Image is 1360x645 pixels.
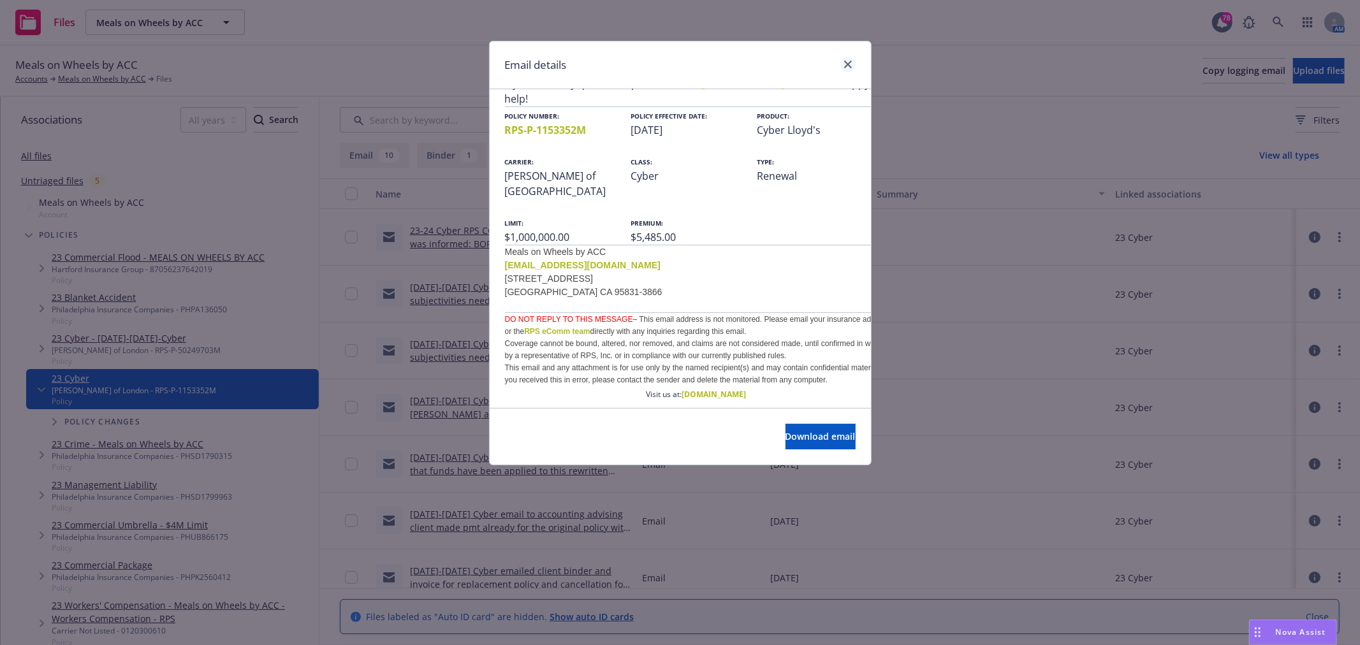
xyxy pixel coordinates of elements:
p: [DATE] [631,107,757,138]
a: RPS-P-1153352M [505,123,587,137]
span: LIMIT: [505,219,524,228]
button: Download email [786,424,856,449]
span: CLASS: [631,157,653,166]
div: Drag to move [1250,620,1266,644]
span: POLICY EFFECTIVE DATE: [631,112,708,120]
span: Download email [786,430,856,442]
p: $5,485.00 [631,199,757,245]
span: PREMIUM: [631,219,664,228]
span: Meals on Wheels by ACC [STREET_ADDRESS] [GEOGRAPHIC_DATA] CA 95831-3866 [505,247,662,297]
p: $1,000,000.00 [505,199,631,245]
p: Cyber [631,138,757,184]
span: Coverage cannot be bound, altered, nor removed, and claims are not considered made, until confirm... [505,339,888,360]
span: Visit us at: [646,389,746,400]
span: TYPE: [757,157,775,166]
a: RPS eComm team [524,327,590,336]
p: Cyber Lloyd's [757,107,888,138]
span: – This email address is not monitored. Please email your insurance advisor or the directly with a... [505,315,888,336]
a: close [840,57,856,72]
p: [PERSON_NAME] of [GEOGRAPHIC_DATA] [505,138,631,199]
p: Renewal [757,138,888,184]
span: DO NOT REPLY TO THIS MESSAGE [505,315,633,324]
a: [DOMAIN_NAME] [682,389,746,400]
p: If you have any questions, please contact who will be happy to help! [505,76,888,106]
h1: Email details [505,57,567,73]
span: PRODUCT: [757,112,790,120]
button: Nova Assist [1249,620,1337,645]
span: POLICY NUMBER: [505,112,560,120]
span: CARRIER: [505,157,534,166]
a: [EMAIL_ADDRESS][DOMAIN_NAME] [505,260,661,270]
span: This email and any attachment is for use only by the named recipient(s) and may contain confident... [505,363,888,384]
span: Nova Assist [1276,627,1326,637]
